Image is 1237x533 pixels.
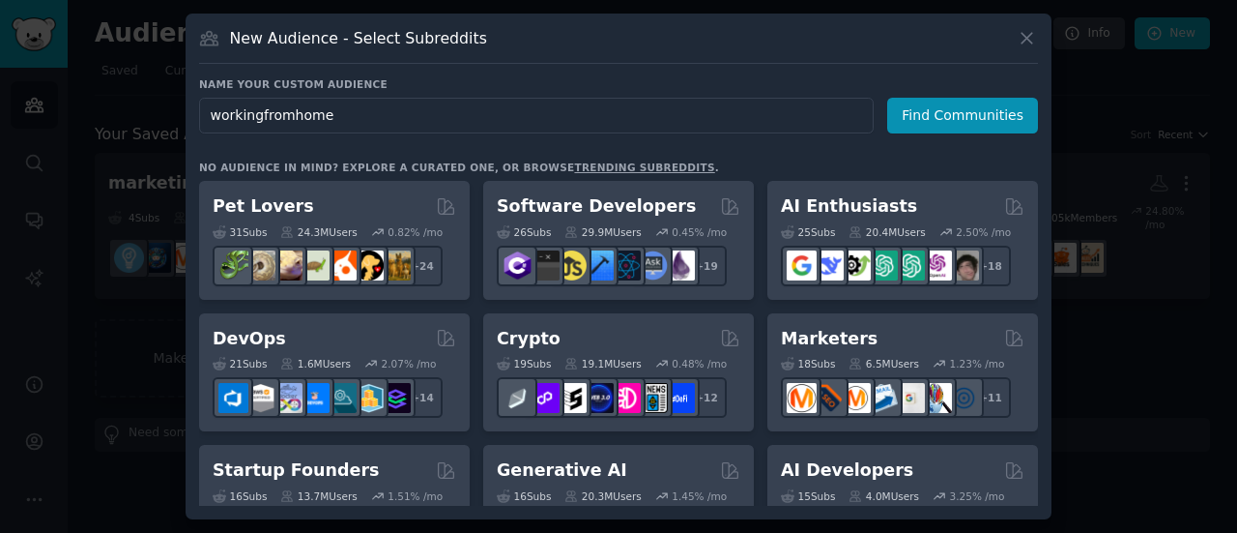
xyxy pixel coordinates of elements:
div: 1.6M Users [280,357,351,370]
img: PlatformEngineers [381,383,411,413]
img: AskComputerScience [638,251,668,281]
img: ethfinance [503,383,532,413]
h2: Pet Lovers [213,194,314,219]
img: defiblockchain [611,383,641,413]
div: + 14 [402,377,443,418]
div: 26 Sub s [497,225,551,239]
img: Docker_DevOps [273,383,302,413]
img: herpetology [218,251,248,281]
div: 21 Sub s [213,357,267,370]
img: elixir [665,251,695,281]
div: 24.3M Users [280,225,357,239]
div: 16 Sub s [497,489,551,503]
div: 15 Sub s [781,489,835,503]
div: 1.51 % /mo [388,489,443,503]
h2: AI Enthusiasts [781,194,917,219]
img: ballpython [245,251,275,281]
img: 0xPolygon [530,383,560,413]
div: 2.07 % /mo [382,357,437,370]
img: GoogleGeminiAI [787,251,817,281]
button: Find Communities [887,98,1038,133]
img: OnlineMarketing [949,383,979,413]
h3: New Audience - Select Subreddits [230,28,487,48]
img: turtle [300,251,330,281]
div: 0.82 % /mo [388,225,443,239]
div: + 18 [970,246,1011,286]
h2: Crypto [497,327,561,351]
img: leopardgeckos [273,251,302,281]
div: + 19 [686,246,727,286]
img: learnjavascript [557,251,587,281]
a: trending subreddits [574,162,714,173]
h2: DevOps [213,327,286,351]
img: chatgpt_promptDesign [868,251,898,281]
img: iOSProgramming [584,251,614,281]
div: + 12 [686,377,727,418]
div: 13.7M Users [280,489,357,503]
img: software [530,251,560,281]
img: ArtificalIntelligence [949,251,979,281]
div: 19.1M Users [564,357,641,370]
div: 4.0M Users [849,489,919,503]
img: csharp [503,251,532,281]
img: dogbreed [381,251,411,281]
div: 2.50 % /mo [956,225,1011,239]
img: chatgpt_prompts_ [895,251,925,281]
img: platformengineering [327,383,357,413]
img: DeepSeek [814,251,844,281]
img: aws_cdk [354,383,384,413]
img: PetAdvice [354,251,384,281]
img: bigseo [814,383,844,413]
img: OpenAIDev [922,251,952,281]
img: web3 [584,383,614,413]
div: + 11 [970,377,1011,418]
img: Emailmarketing [868,383,898,413]
img: reactnative [611,251,641,281]
div: 16 Sub s [213,489,267,503]
h2: Startup Founders [213,459,379,483]
div: 18 Sub s [781,357,835,370]
input: Pick a short name, like "Digital Marketers" or "Movie-Goers" [199,98,874,133]
img: CryptoNews [638,383,668,413]
img: AskMarketing [841,383,871,413]
h2: Marketers [781,327,877,351]
div: No audience in mind? Explore a curated one, or browse . [199,161,719,174]
div: 20.3M Users [564,489,641,503]
h2: AI Developers [781,459,913,483]
img: googleads [895,383,925,413]
div: + 24 [402,246,443,286]
h2: Software Developers [497,194,696,219]
img: ethstaker [557,383,587,413]
div: 0.45 % /mo [672,225,727,239]
div: 6.5M Users [849,357,919,370]
img: AItoolsCatalog [841,251,871,281]
h2: Generative AI [497,459,627,483]
img: defi_ [665,383,695,413]
div: 1.45 % /mo [672,489,727,503]
img: MarketingResearch [922,383,952,413]
img: azuredevops [218,383,248,413]
div: 3.25 % /mo [950,489,1005,503]
img: cockatiel [327,251,357,281]
img: DevOpsLinks [300,383,330,413]
img: content_marketing [787,383,817,413]
div: 20.4M Users [849,225,925,239]
h3: Name your custom audience [199,77,1038,91]
div: 19 Sub s [497,357,551,370]
div: 31 Sub s [213,225,267,239]
div: 0.48 % /mo [672,357,727,370]
div: 29.9M Users [564,225,641,239]
img: AWS_Certified_Experts [245,383,275,413]
div: 1.23 % /mo [950,357,1005,370]
div: 25 Sub s [781,225,835,239]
